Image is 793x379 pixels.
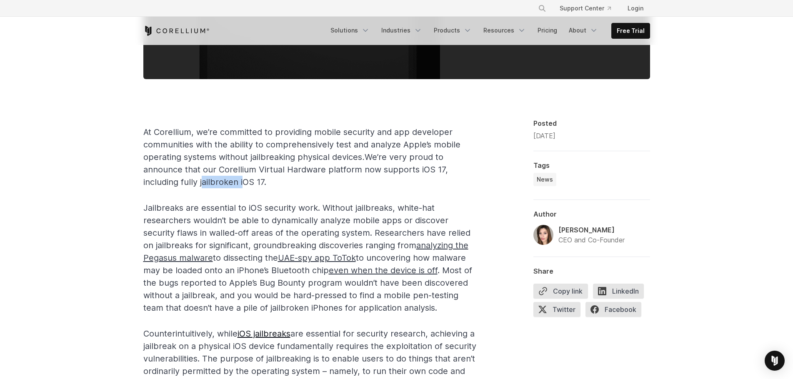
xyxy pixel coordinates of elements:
[478,23,531,38] a: Resources
[143,26,210,36] a: Corellium Home
[533,284,588,299] button: Copy link
[537,175,553,184] span: News
[429,23,477,38] a: Products
[143,203,472,313] span: Jailbreaks are essential to iOS security work. Without jailbreaks, white-hat researchers wouldn’t...
[238,329,290,339] a: iOS jailbreaks
[612,23,650,38] a: Free Trial
[533,225,553,245] img: Amanda Gorton
[621,1,650,16] a: Login
[143,127,460,187] span: At Corellium, we’re committed to providing mobile security and app developer communities with the...
[564,23,603,38] a: About
[535,1,550,16] button: Search
[558,235,625,245] div: CEO and Co-Founder
[278,253,356,263] a: UAE-spy app ToTok
[329,265,438,275] a: even when the device is off
[593,284,649,302] a: LinkedIn
[585,302,646,320] a: Facebook
[533,132,555,140] span: [DATE]
[553,1,618,16] a: Support Center
[533,161,650,170] div: Tags
[533,302,580,317] span: Twitter
[325,23,375,38] a: Solutions
[325,23,650,39] div: Navigation Menu
[362,152,365,162] em: .
[533,173,556,186] a: News
[765,351,785,371] div: Open Intercom Messenger
[533,23,562,38] a: Pricing
[533,119,650,127] div: Posted
[585,302,641,317] span: Facebook
[376,23,427,38] a: Industries
[528,1,650,16] div: Navigation Menu
[593,284,644,299] span: LinkedIn
[533,302,585,320] a: Twitter
[533,267,650,275] div: Share
[558,225,625,235] div: [PERSON_NAME]
[533,210,650,218] div: Author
